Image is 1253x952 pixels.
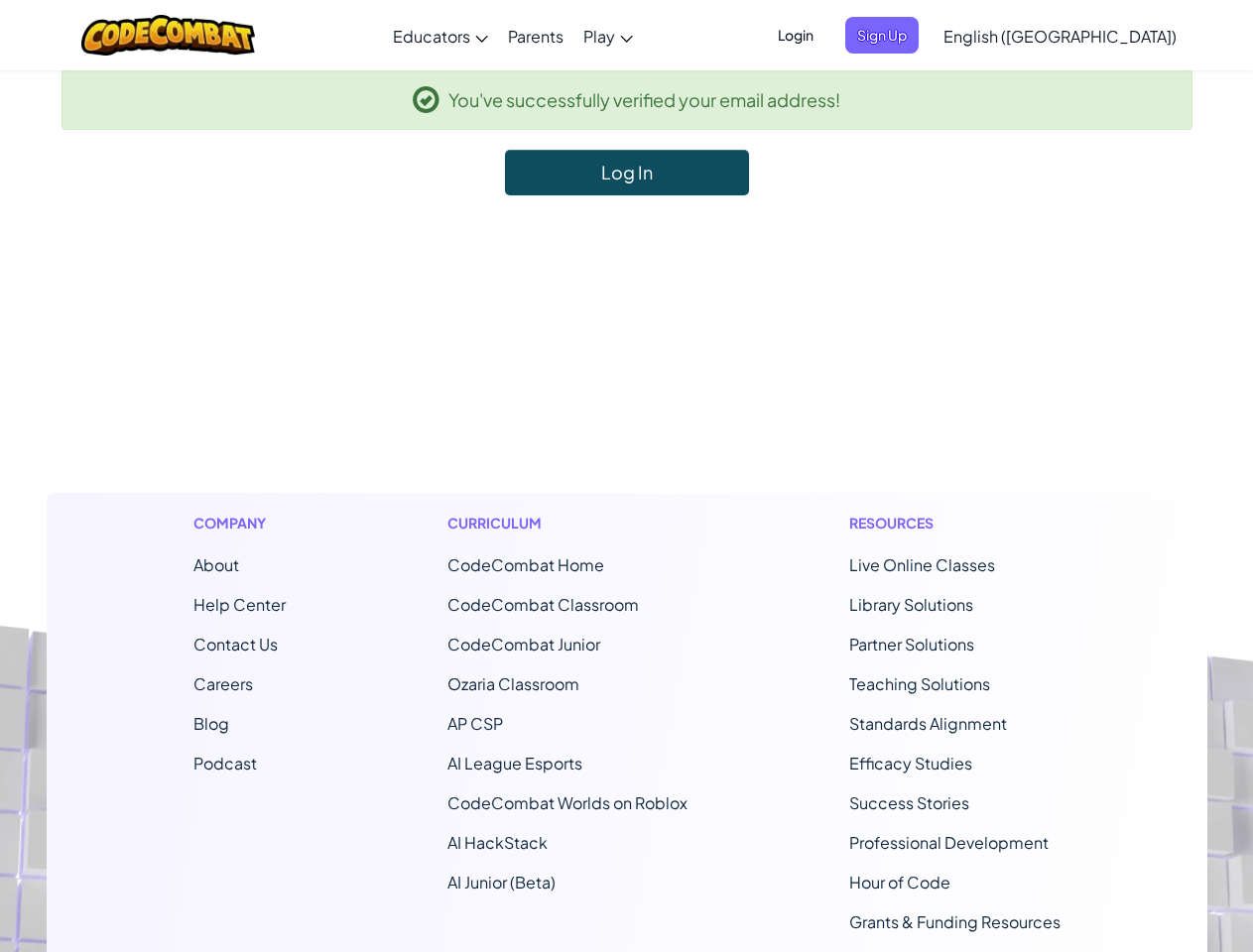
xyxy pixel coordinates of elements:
a: English ([GEOGRAPHIC_DATA]) [934,9,1187,62]
a: Podcast [193,753,257,773]
a: Careers [193,673,253,694]
span: Educators [393,26,470,47]
h1: Resources [849,513,1061,534]
img: CodeCombat logo [81,15,255,56]
span: You've successfully verified your email address! [448,85,840,114]
a: Success Stories [849,792,969,813]
a: About [193,554,239,575]
span: Play [583,26,615,47]
a: AI Junior (Beta) [447,872,556,892]
a: Blog [193,713,229,734]
a: AI HackStack [447,832,548,853]
a: CodeCombat Worlds on Roblox [447,792,688,813]
a: Live Online Classes [849,554,995,575]
h1: Curriculum [447,513,688,534]
a: Teaching Solutions [849,673,990,694]
a: Standards Alignment [849,713,1007,734]
a: Educators [383,9,498,62]
a: Parents [498,9,573,62]
span: English ([GEOGRAPHIC_DATA]) [943,26,1177,47]
a: Ozaria Classroom [447,673,579,694]
a: Professional Development [849,832,1049,853]
span: Contact Us [193,634,278,654]
a: Play [573,9,643,62]
a: Efficacy Studies [849,753,972,773]
button: Login [766,17,825,54]
a: CodeCombat Classroom [447,594,639,615]
a: Log In [505,150,749,195]
button: Sign Up [845,17,919,54]
a: Partner Solutions [849,634,974,654]
a: AP CSP [447,713,503,734]
a: Hour of Code [849,872,950,892]
a: Help Center [193,594,286,615]
a: CodeCombat Junior [447,634,600,654]
span: CodeCombat Home [447,554,604,575]
a: Grants & Funding Resources [849,911,1061,932]
a: AI League Esports [447,753,582,773]
a: Library Solutions [849,594,973,615]
h1: Company [193,513,286,534]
